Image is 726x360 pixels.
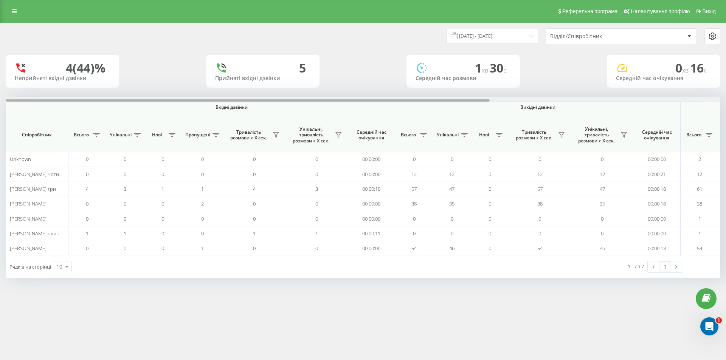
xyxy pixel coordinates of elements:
span: Вхідні дзвінки [88,104,375,110]
span: 3 [124,185,126,192]
div: 1 - 7 з 7 [628,263,644,270]
div: Неприйняті вхідні дзвінки [15,75,110,82]
span: 0 [315,245,318,252]
span: 47 [449,185,455,192]
span: 1 [253,230,256,237]
span: 38 [697,200,702,207]
span: Унікальні [110,132,132,138]
span: Пропущені [185,132,210,138]
span: 12 [600,171,605,178]
span: 54 [411,245,417,252]
span: Співробітник [12,132,61,138]
span: 1 [315,230,318,237]
div: Відділ/Співробітник [550,33,641,40]
span: 47 [600,185,605,192]
span: хв [682,66,690,74]
span: 0 [201,215,204,222]
span: c [503,66,506,74]
span: Тривалість розмови > Х сек. [227,129,270,141]
span: 0 [253,200,256,207]
div: 4 (44)% [66,61,105,75]
span: 0 [161,245,164,252]
span: 0 [315,171,318,178]
span: Середній час очікування [639,129,675,141]
span: 0 [413,215,416,222]
span: 46 [449,245,455,252]
span: 4 [86,185,88,192]
span: 0 [201,230,204,237]
span: 0 [601,230,603,237]
span: 0 [124,200,126,207]
span: 1 [716,317,722,323]
span: c [704,66,707,74]
span: 0 [124,215,126,222]
span: 0 [201,171,204,178]
td: 00:00:00 [348,211,395,226]
span: Всього [72,132,91,138]
span: 0 [601,156,603,162]
td: 00:00:00 [633,152,681,167]
div: Середній час розмови [416,75,511,82]
span: 57 [537,185,543,192]
span: Нові [147,132,166,138]
td: 00:00:00 [633,226,681,241]
a: 1 [659,261,670,272]
span: 0 [86,171,88,178]
td: 00:00:00 [633,211,681,226]
span: 0 [124,245,126,252]
span: 3 [315,185,318,192]
span: 12 [537,171,543,178]
span: 1 [475,60,490,76]
span: 0 [253,215,256,222]
span: [PERSON_NAME] три [10,185,56,192]
span: Унікальні, тривалість розмови > Х сек. [289,126,333,144]
span: 1 [698,230,701,237]
td: 00:00:00 [348,196,395,211]
span: Всього [684,132,703,138]
span: 0 [161,171,164,178]
span: 61 [697,185,702,192]
span: 46 [600,245,605,252]
span: 57 [411,185,417,192]
span: 0 [124,156,126,162]
span: 0 [489,185,491,192]
span: 0 [315,156,318,162]
span: 0 [315,200,318,207]
span: 0 [86,215,88,222]
div: Середній час очікування [616,75,711,82]
span: 35 [600,200,605,207]
span: 0 [675,60,690,76]
span: хв [482,66,490,74]
span: 1 [86,230,88,237]
span: [PERSON_NAME] один [10,230,59,237]
span: 1 [201,185,204,192]
span: 38 [537,200,543,207]
span: Середній час очікування [354,129,389,141]
iframe: Intercom live chat [700,317,718,335]
span: 0 [489,230,491,237]
span: 0 [489,215,491,222]
span: Унікальні [437,132,459,138]
span: 12 [697,171,702,178]
span: 0 [601,215,603,222]
span: 0 [161,200,164,207]
div: 5 [299,61,306,75]
span: 1 [124,230,126,237]
td: 00:00:11 [348,226,395,241]
span: 0 [413,230,416,237]
span: 0 [489,156,491,162]
td: 00:00:00 [348,167,395,181]
span: 38 [411,200,417,207]
td: 00:00:10 [348,182,395,196]
span: Нові [475,132,493,138]
td: 00:00:18 [633,196,681,211]
span: 0 [253,171,256,178]
span: 54 [697,245,702,252]
span: 1 [161,185,164,192]
td: 00:00:21 [633,167,681,181]
span: 0 [86,200,88,207]
span: 0 [253,156,256,162]
span: 2 [698,156,701,162]
span: 0 [538,156,541,162]
div: Прийняті вхідні дзвінки [215,75,310,82]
